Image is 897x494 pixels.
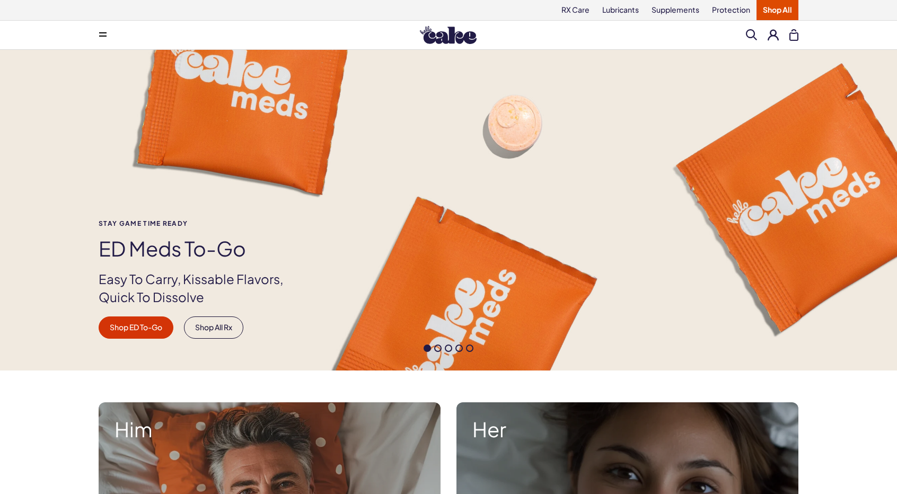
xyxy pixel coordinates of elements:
[420,26,477,44] img: Hello Cake
[472,418,782,440] strong: Her
[184,316,243,339] a: Shop All Rx
[99,220,301,227] span: Stay Game time ready
[99,316,173,339] a: Shop ED To-Go
[115,418,425,440] strong: Him
[99,237,301,260] h1: ED Meds to-go
[99,270,301,306] p: Easy To Carry, Kissable Flavors, Quick To Dissolve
